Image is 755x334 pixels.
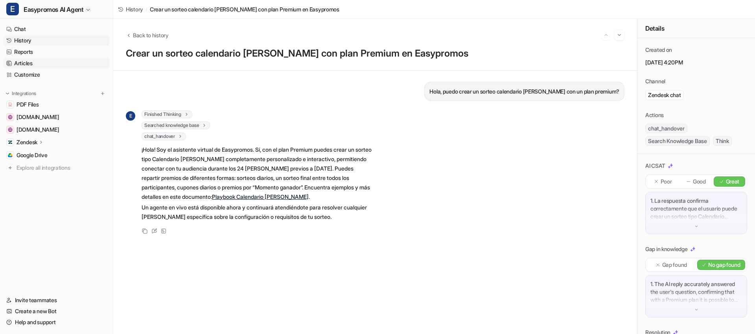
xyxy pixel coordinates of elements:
[645,59,747,66] p: [DATE] 4:20PM
[429,87,619,96] p: Hola, puedo crear un sorteo calendario [PERSON_NAME] con un plan premium?
[713,136,732,146] span: Think
[645,111,664,119] p: Actions
[645,245,688,253] p: Gap in knowledge
[693,178,706,185] p: Good
[3,69,110,80] a: Customize
[126,111,135,121] span: E
[142,121,210,129] span: Searched knowledge base
[3,99,110,110] a: PDF FilesPDF Files
[3,317,110,328] a: Help and support
[3,112,110,123] a: www.easypromosapp.com[DOMAIN_NAME]
[645,136,710,146] span: Search Knowledge Base
[3,35,110,46] a: History
[3,124,110,135] a: easypromos-apiref.redoc.ly[DOMAIN_NAME]
[24,4,83,15] span: Easypromos AI Agent
[142,145,372,202] p: ¡Hola! Soy el asistente virtual de Easypromos. Sí, con el plan Premium puedes crear un sorteo tip...
[126,5,143,13] span: History
[617,31,622,39] img: Next session
[3,46,110,57] a: Reports
[126,31,169,39] button: Back to history
[708,261,740,269] p: No gap found
[3,58,110,69] a: Articles
[3,150,110,161] a: Google DriveGoogle Drive
[645,162,665,170] p: AI CSAT
[694,224,699,229] img: down-arrow
[8,102,13,107] img: PDF Files
[8,153,13,158] img: Google Drive
[662,261,687,269] p: Gap found
[6,3,19,15] span: E
[133,31,169,39] span: Back to history
[637,19,755,38] div: Details
[17,161,107,174] span: Explore all integrations
[100,91,105,96] img: menu_add.svg
[648,91,681,99] p: Zendesk chat
[3,295,110,306] a: Invite teammates
[17,101,39,108] span: PDF Files
[17,126,59,134] span: [DOMAIN_NAME]
[3,162,110,173] a: Explore all integrations
[17,113,59,121] span: [DOMAIN_NAME]
[601,30,611,40] button: Go to previous session
[142,110,192,118] span: Finished Thinking
[650,197,742,220] p: 1. La respuesta confirma correctamente que el usuario puede crear un sorteo tipo Calendario [PERS...
[3,24,110,35] a: Chat
[145,5,147,13] span: /
[694,307,699,312] img: down-arrow
[142,203,372,222] p: Un agente en vivo está disponible ahora y continuará atendiéndote para resolver cualquier [PERSON...
[3,90,39,97] button: Integrations
[8,115,13,119] img: www.easypromosapp.com
[17,151,48,159] span: Google Drive
[142,132,186,140] span: chat_handover
[8,127,13,132] img: easypromos-apiref.redoc.ly
[8,140,13,145] img: Zendesk
[5,91,10,96] img: expand menu
[645,124,687,133] span: chat_handover
[614,30,624,40] button: Go to next session
[6,164,14,172] img: explore all integrations
[726,178,740,185] p: Great
[150,5,339,13] span: Crear un sorteo calendario [PERSON_NAME] con plan Premium en Easypromos
[645,46,672,54] p: Created on
[212,193,309,200] a: Playbook Calendario [PERSON_NAME]
[650,280,742,304] p: 1. The AI reply accurately answered the user's question, confirming that with a Premium plan it i...
[17,138,37,146] p: Zendesk
[645,77,665,85] p: Channel
[126,48,624,59] h1: Crear un sorteo calendario [PERSON_NAME] con plan Premium en Easypromos
[661,178,672,185] p: Poor
[118,5,143,13] a: History
[3,306,110,317] a: Create a new Bot
[603,31,609,39] img: Previous session
[12,90,36,97] p: Integrations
